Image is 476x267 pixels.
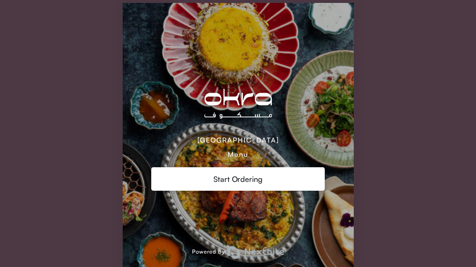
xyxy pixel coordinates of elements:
[151,167,325,191] div: Start Ordering
[151,79,324,130] img: 14e4065d~~~Okra-Logo.png
[123,244,354,259] div: Powered by
[197,136,279,144] div: [GEOGRAPHIC_DATA]
[227,244,284,259] img: logo.png
[228,150,248,158] div: Menu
